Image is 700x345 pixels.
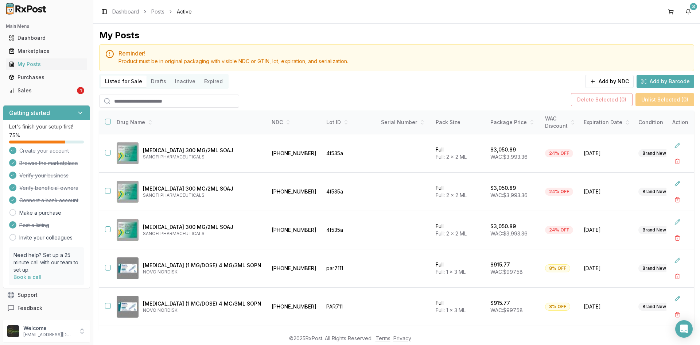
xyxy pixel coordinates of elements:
[3,72,90,83] button: Purchases
[431,211,486,249] td: Full
[584,265,630,272] span: [DATE]
[267,249,322,288] td: [PHONE_NUMBER]
[638,188,670,196] div: Brand New
[112,8,192,15] nav: breadcrumb
[431,111,486,134] th: Pack Size
[436,269,466,275] span: Full: 1 x 3 ML
[490,184,516,192] p: $3,050.89
[322,288,377,326] td: PAR711
[584,303,630,310] span: [DATE]
[19,222,49,229] span: Post a listing
[381,119,427,126] div: Serial Number
[584,150,630,157] span: [DATE]
[19,234,73,241] a: Invite your colleagues
[322,249,377,288] td: par7111
[3,45,90,57] button: Marketplace
[6,45,87,58] a: Marketplace
[117,119,261,126] div: Drug Name
[13,274,42,280] a: Book a call
[671,193,684,206] button: Delete
[490,223,516,230] p: $3,050.89
[545,115,575,130] div: WAC Discount
[23,325,74,332] p: Welcome
[436,307,466,313] span: Full: 1 x 3 ML
[143,231,261,237] p: SANOFI PHARMACEUTICALS
[436,192,467,198] span: Full: 2 x 2 ML
[3,302,90,315] button: Feedback
[545,264,570,272] div: 8% OFF
[9,123,84,130] p: Let's finish your setup first!
[545,149,573,157] div: 24% OFF
[671,254,684,267] button: Edit
[143,147,261,154] p: [MEDICAL_DATA] 300 MG/2ML SOAJ
[9,47,84,55] div: Marketplace
[3,58,90,70] button: My Posts
[671,155,684,168] button: Delete
[322,211,377,249] td: 4f535a
[376,335,390,341] a: Terms
[431,288,486,326] td: Full
[117,142,139,164] img: Dupixent 300 MG/2ML SOAJ
[638,264,670,272] div: Brand New
[267,211,322,249] td: [PHONE_NUMBER]
[117,219,139,241] img: Dupixent 300 MG/2ML SOAJ
[143,223,261,231] p: [MEDICAL_DATA] 300 MG/2ML SOAJ
[7,325,19,337] img: User avatar
[690,3,697,10] div: 3
[9,74,84,81] div: Purchases
[671,215,684,229] button: Edit
[143,192,261,198] p: SANOFI PHARMACEUTICALS
[151,8,164,15] a: Posts
[3,85,90,96] button: Sales1
[17,304,42,312] span: Feedback
[9,34,84,42] div: Dashboard
[431,134,486,173] td: Full
[545,226,573,234] div: 24% OFF
[584,119,630,126] div: Expiration Date
[147,76,171,87] button: Drafts
[638,149,670,157] div: Brand New
[3,32,90,44] button: Dashboard
[682,6,694,18] button: 3
[99,30,139,41] div: My Posts
[9,61,84,68] div: My Posts
[171,76,200,87] button: Inactive
[490,307,523,313] span: WAC: $997.58
[200,76,227,87] button: Expired
[545,303,570,311] div: 8% OFF
[634,111,689,134] th: Condition
[671,270,684,283] button: Delete
[436,230,467,237] span: Full: 2 x 2 ML
[143,262,261,269] p: [MEDICAL_DATA] (1 MG/DOSE) 4 MG/3ML SOPN
[490,299,510,307] p: $915.77
[23,332,74,338] p: [EMAIL_ADDRESS][DOMAIN_NAME]
[322,134,377,173] td: 4f535a
[13,252,79,273] p: Need help? Set up a 25 minute call with our team to set up.
[267,288,322,326] td: [PHONE_NUMBER]
[584,226,630,234] span: [DATE]
[638,226,670,234] div: Brand New
[6,58,87,71] a: My Posts
[6,84,87,97] a: Sales1
[9,87,75,94] div: Sales
[143,307,261,313] p: NOVO NORDISK
[19,147,69,154] span: Create your account
[3,3,50,15] img: RxPost Logo
[3,288,90,302] button: Support
[671,139,684,152] button: Edit
[177,8,192,15] span: Active
[143,300,261,307] p: [MEDICAL_DATA] (1 MG/DOSE) 4 MG/3ML SOPN
[117,181,139,203] img: Dupixent 300 MG/2ML SOAJ
[272,119,318,126] div: NDC
[431,249,486,288] td: Full
[143,185,261,192] p: [MEDICAL_DATA] 300 MG/2ML SOAJ
[671,231,684,245] button: Delete
[118,58,688,65] div: Product must be in original packaging with visible NDC or GTIN, lot, expiration, and serialization.
[267,134,322,173] td: [PHONE_NUMBER]
[19,172,69,179] span: Verify your business
[19,209,61,216] a: Make a purchase
[666,111,694,134] th: Action
[431,173,486,211] td: Full
[436,154,467,160] span: Full: 2 x 2 ML
[671,177,684,190] button: Edit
